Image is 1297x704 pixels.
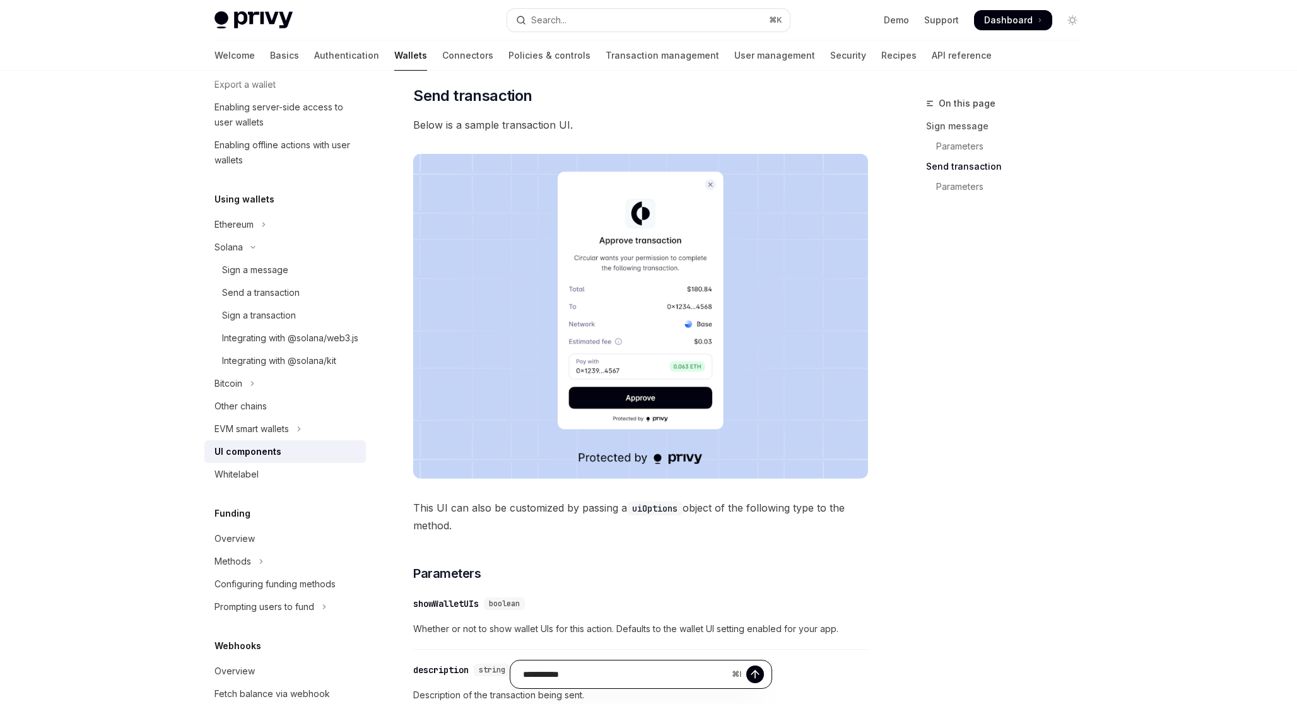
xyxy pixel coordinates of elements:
[214,686,330,701] div: Fetch balance via webhook
[1062,10,1083,30] button: Toggle dark mode
[204,96,366,134] a: Enabling server-side access to user wallets
[214,11,293,29] img: light logo
[214,240,243,255] div: Solana
[531,13,566,28] div: Search...
[924,14,959,26] a: Support
[939,96,995,111] span: On this page
[204,236,366,259] button: Toggle Solana section
[413,86,532,106] span: Send transaction
[222,308,296,323] div: Sign a transaction
[314,40,379,71] a: Authentication
[204,281,366,304] a: Send a transaction
[214,467,259,482] div: Whitelabel
[214,444,281,459] div: UI components
[204,463,366,486] a: Whitelabel
[881,40,917,71] a: Recipes
[222,353,336,368] div: Integrating with @solana/kit
[270,40,299,71] a: Basics
[984,14,1033,26] span: Dashboard
[204,527,366,550] a: Overview
[926,116,1093,136] a: Sign message
[926,136,1093,156] a: Parameters
[204,440,366,463] a: UI components
[204,573,366,595] a: Configuring funding methods
[204,418,366,440] button: Toggle EVM smart wallets section
[214,421,289,437] div: EVM smart wallets
[214,217,254,232] div: Ethereum
[508,40,590,71] a: Policies & controls
[926,177,1093,197] a: Parameters
[214,40,255,71] a: Welcome
[926,156,1093,177] a: Send transaction
[222,262,288,278] div: Sign a message
[394,40,427,71] a: Wallets
[746,666,764,683] button: Send message
[204,349,366,372] a: Integrating with @solana/kit
[214,554,251,569] div: Methods
[204,213,366,236] button: Toggle Ethereum section
[214,506,250,521] h5: Funding
[222,285,300,300] div: Send a transaction
[214,192,274,207] h5: Using wallets
[204,372,366,395] button: Toggle Bitcoin section
[204,327,366,349] a: Integrating with @solana/web3.js
[523,660,727,688] input: Ask a question...
[507,9,790,32] button: Open search
[769,15,782,25] span: ⌘ K
[214,577,336,592] div: Configuring funding methods
[413,499,868,534] span: This UI can also be customized by passing a object of the following type to the method.
[442,40,493,71] a: Connectors
[734,40,815,71] a: User management
[830,40,866,71] a: Security
[222,331,358,346] div: Integrating with @solana/web3.js
[204,550,366,573] button: Toggle Methods section
[413,565,481,582] span: Parameters
[204,304,366,327] a: Sign a transaction
[214,376,242,391] div: Bitcoin
[214,100,358,130] div: Enabling server-side access to user wallets
[413,621,868,637] span: Whether or not to show wallet UIs for this action. Defaults to the wallet UI setting enabled for ...
[214,399,267,414] div: Other chains
[204,134,366,172] a: Enabling offline actions with user wallets
[204,259,366,281] a: Sign a message
[606,40,719,71] a: Transaction management
[214,531,255,546] div: Overview
[413,154,868,479] img: images/Trans.png
[932,40,992,71] a: API reference
[214,664,255,679] div: Overview
[214,138,358,168] div: Enabling offline actions with user wallets
[204,595,366,618] button: Toggle Prompting users to fund section
[413,597,479,610] div: showWalletUIs
[204,660,366,683] a: Overview
[413,116,868,134] span: Below is a sample transaction UI.
[214,638,261,654] h5: Webhooks
[627,502,683,515] code: uiOptions
[214,599,314,614] div: Prompting users to fund
[489,599,520,609] span: boolean
[884,14,909,26] a: Demo
[974,10,1052,30] a: Dashboard
[204,395,366,418] a: Other chains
